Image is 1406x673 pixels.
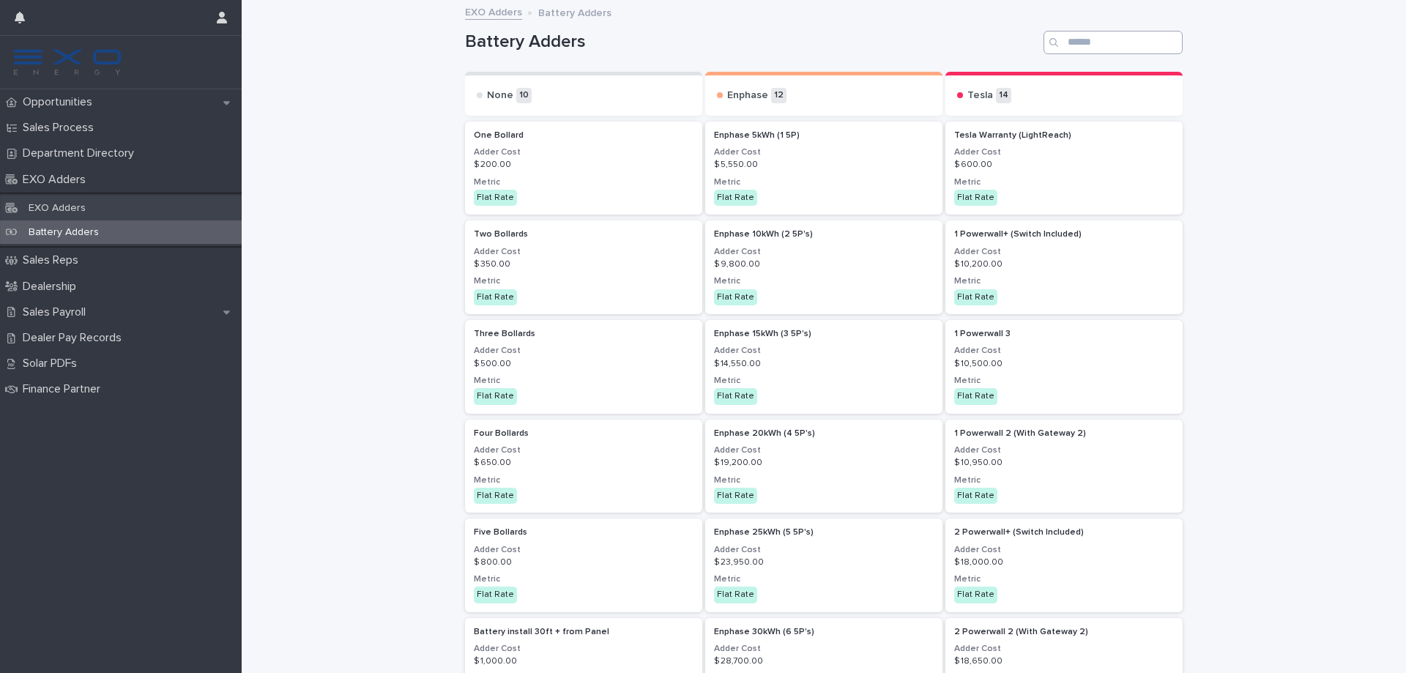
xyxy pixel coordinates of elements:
p: One Bollard [474,130,693,141]
h3: Metric [714,475,934,486]
h3: Metric [954,275,1174,287]
a: Enphase 10kWh (2 5P's)Adder Cost$ 9,800.00MetricFlat Rate [705,220,942,314]
div: Flat Rate [474,388,517,404]
p: $ 10,500.00 [954,359,1174,369]
p: 2 Powerwall 2 (With Gateway 2) [954,627,1174,637]
h3: Metric [474,375,693,387]
h3: Adder Cost [714,345,934,357]
p: $ 10,950.00 [954,458,1174,468]
p: Three Bollards [474,329,693,339]
h3: Metric [714,176,934,188]
p: Four Bollards [474,428,693,439]
h3: Adder Cost [954,445,1174,456]
p: Two Bollards [474,229,693,239]
p: Tesla Warranty (LightReach) [954,130,1174,141]
div: Flat Rate [714,289,757,305]
p: 10 [516,88,532,103]
h3: Adder Cost [954,544,1174,556]
a: One BollardAdder Cost$ 200.00MetricFlat Rate [465,122,702,215]
p: $ 10,200.00 [954,259,1174,269]
h3: Adder Cost [954,643,1174,655]
p: Solar PDFs [17,357,89,371]
h3: Metric [474,573,693,585]
h3: Metric [954,375,1174,387]
div: Flat Rate [474,190,517,206]
input: Search [1044,31,1183,54]
p: Enphase 5kWh (1 5P) [714,130,934,141]
h3: Adder Cost [714,643,934,655]
p: None [487,89,513,102]
p: $ 500.00 [474,359,693,369]
div: Flat Rate [954,488,997,504]
h3: Adder Cost [714,246,934,258]
p: 1 Powerwall 3 [954,329,1174,339]
a: Enphase 15kWh (3 5P's)Adder Cost$ 14,550.00MetricFlat Rate [705,320,942,414]
p: Sonnen [1225,103,1287,115]
a: 2 Powerwall+ (Switch Included)Adder Cost$ 18,000.00MetricFlat Rate [945,518,1183,612]
p: EXO Adders [17,202,97,215]
p: Battery Adders [538,4,611,20]
a: Enphase 5kWh (1 5P)Adder Cost$ 5,550.00MetricFlat Rate [705,122,942,215]
p: $ 19,200.00 [714,458,934,468]
p: Finance Partner [17,382,112,396]
p: Send to... [337,72,381,84]
h3: Adder Cost [954,146,1174,158]
h3: Adder Cost [474,146,693,158]
p: Five Bollards [474,527,693,538]
h3: Adder Cost [474,544,693,556]
a: Five BollardsAdder Cost$ 800.00MetricFlat Rate [465,518,702,612]
p: Dealer Pay Records [17,331,133,345]
p: $ 600.00 [954,160,1174,170]
h3: Metric [714,275,934,287]
p: 1 Powerwall 2 (With Gateway 2) [954,428,1174,439]
div: Flat Rate [474,587,517,603]
p: Sales Payroll [17,305,97,319]
a: 1 Powerwall 3Adder Cost$ 10,500.00MetricFlat Rate [945,320,1183,414]
div: Flat Rate [714,488,757,504]
p: 14 [996,88,1011,103]
div: Flat Rate [954,587,997,603]
p: $ 28,700.00 [714,656,934,666]
h3: Adder Cost [474,345,693,357]
p: $ 350.00 [474,259,693,269]
h3: Adder Cost [714,445,934,456]
p: $ 18,000.00 [954,557,1174,568]
p: $ 800.00 [474,557,693,568]
p: Dealership [17,280,88,294]
div: Flat Rate [954,289,997,305]
a: Three BollardsAdder Cost$ 500.00MetricFlat Rate [465,320,702,414]
p: Enphase 25kWh (5 5P's) [714,527,934,538]
h3: Metric [714,573,934,585]
p: $ 14,550.00 [714,359,934,369]
h3: Metric [954,176,1174,188]
p: EXO Adders [17,173,97,187]
h3: Metric [954,475,1174,486]
h3: Adder Cost [954,345,1174,357]
p: Battery Adders [17,226,111,239]
div: Flat Rate [954,190,997,206]
p: Opportunities [17,95,104,109]
div: Flat Rate [474,289,517,305]
p: Send to... [1201,72,1311,84]
a: EXO Adders [465,3,522,20]
p: Sales Process [17,121,105,135]
a: Four BollardsAdder Cost$ 650.00MetricFlat Rate [465,420,702,513]
h3: Metric [474,475,693,486]
p: Enphase 20kWh (4 5P's) [714,428,934,439]
a: 1 Powerwall 2 (With Gateway 2)Adder Cost$ 10,950.00MetricFlat Rate [945,420,1183,513]
p: Enphase 15kWh (3 5P's) [714,329,934,339]
p: $ 9,800.00 [714,259,934,269]
h3: Adder Cost [954,246,1174,258]
h3: Adder Cost [474,246,693,258]
h3: Metric [954,573,1174,585]
p: Sales Reps [17,253,90,267]
a: Enphase 20kWh (4 5P's)Adder Cost$ 19,200.00MetricFlat Rate [705,420,942,513]
h1: Battery Adders [465,31,1038,53]
div: Flat Rate [474,488,517,504]
h3: Adder Cost [714,146,934,158]
p: Department Directory [17,146,146,160]
a: Enphase 25kWh (5 5P's)Adder Cost$ 23,950.00MetricFlat Rate [705,518,942,612]
a: 1 Powerwall+ (Switch Included)Adder Cost$ 10,200.00MetricFlat Rate [945,220,1183,314]
p: $ 18,650.00 [954,656,1174,666]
